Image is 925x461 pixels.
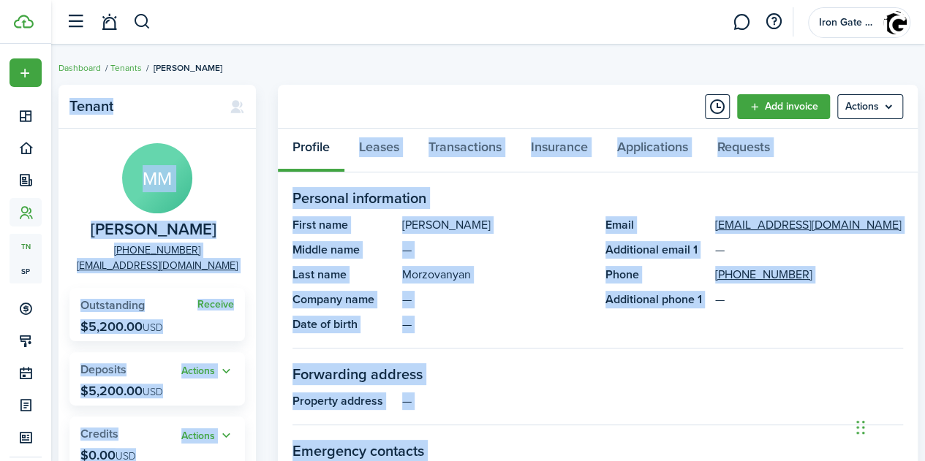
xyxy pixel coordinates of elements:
a: Add invoice [737,94,830,119]
menu-btn: Actions [837,94,903,119]
a: Transactions [414,129,516,172]
a: Messaging [728,4,755,41]
div: Drag [856,405,865,449]
span: USD [143,320,163,335]
span: Murad Morzovanyan [91,221,216,239]
panel-main-title: Middle name [292,241,395,259]
panel-main-description: Morzovanyan [402,266,591,283]
span: Deposits [80,361,127,378]
p: $5,200.00 [80,384,163,398]
a: [EMAIL_ADDRESS][DOMAIN_NAME] [77,258,238,273]
span: tn [10,234,42,259]
button: Open menu [837,94,903,119]
panel-main-title: Date of birth [292,316,395,333]
span: Credits [80,425,118,442]
img: TenantCloud [14,15,34,28]
panel-main-title: Phone [605,266,708,283]
span: [PERSON_NAME] [154,61,222,75]
span: Iron Gate Properties [819,18,877,28]
a: Insurance [516,129,603,172]
button: Open menu [181,427,234,444]
span: sp [10,259,42,283]
button: Open resource center [761,9,786,34]
panel-main-title: Additional email 1 [605,241,708,259]
button: Search [133,9,151,34]
panel-main-description: — [402,291,591,308]
panel-main-section-title: Forwarding address [292,363,903,385]
panel-main-title: First name [292,216,395,234]
panel-main-section-title: Personal information [292,187,903,209]
button: Timeline [705,94,730,119]
panel-main-title: Company name [292,291,395,308]
a: Leases [344,129,414,172]
iframe: Chat Widget [852,391,925,461]
button: Actions [181,363,234,380]
panel-main-title: Property address [292,392,395,410]
a: Dashboard [58,61,101,75]
a: Tenants [110,61,142,75]
span: Outstanding [80,297,145,313]
button: Open menu [181,363,234,380]
a: Requests [703,129,785,172]
p: $5,200.00 [80,319,163,334]
panel-main-description: — [402,241,591,259]
panel-main-description: — [402,392,903,410]
a: Applications [603,129,703,172]
panel-main-description: — [402,316,591,333]
panel-main-title: Tenant [69,98,215,115]
a: [PHONE_NUMBER] [114,243,200,258]
button: Open sidebar [61,8,89,36]
a: Notifications [95,4,123,41]
button: Actions [181,427,234,444]
panel-main-description: [PERSON_NAME] [402,216,591,234]
panel-main-title: Last name [292,266,395,283]
img: Iron Gate Properties [883,11,907,34]
span: USD [143,384,163,400]
panel-main-title: Email [605,216,708,234]
a: Receive [197,299,234,310]
panel-main-title: Additional phone 1 [605,291,708,308]
a: [PHONE_NUMBER] [715,266,812,283]
a: [EMAIL_ADDRESS][DOMAIN_NAME] [715,216,902,234]
avatar-text: MM [122,143,192,213]
button: Open menu [10,58,42,87]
